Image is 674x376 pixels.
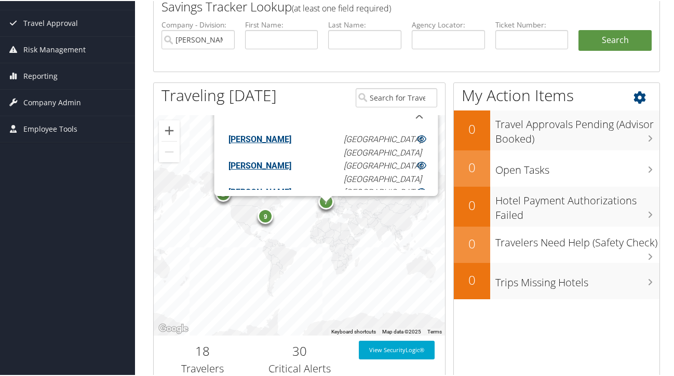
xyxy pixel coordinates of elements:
[318,193,333,208] div: 7
[228,160,291,170] a: [PERSON_NAME]
[259,341,340,359] h2: 30
[245,19,318,29] label: First Name:
[454,158,490,175] h2: 0
[23,62,58,88] span: Reporting
[427,328,442,333] a: Terms (opens in new tab)
[578,29,652,50] a: Search
[23,9,78,35] span: Travel Approval
[331,327,376,335] button: Keyboard shortcuts
[343,186,423,210] em: [GEOGRAPHIC_DATA], GR
[495,187,659,221] h3: Hotel Payment Authorizations Failed
[495,157,659,176] h3: Open Tasks
[454,119,490,137] h2: 0
[454,226,659,262] a: 0Travelers Need Help (Safety Check)
[495,19,569,29] label: Ticket Number:
[454,83,659,105] h1: My Action Items
[159,119,180,140] button: Zoom in
[343,160,423,183] em: [GEOGRAPHIC_DATA], [GEOGRAPHIC_DATA]
[161,29,235,48] input: search accounts
[343,133,423,157] em: [GEOGRAPHIC_DATA], [GEOGRAPHIC_DATA]
[454,234,490,252] h2: 0
[259,360,340,375] h3: Critical Alerts
[412,19,485,29] label: Agency Locator:
[382,328,421,333] span: Map data ©2025
[454,196,490,213] h2: 0
[228,186,291,196] a: [PERSON_NAME]
[454,262,659,298] a: 0Trips Missing Hotels
[495,229,659,249] h3: Travelers Need Help (Safety Check)
[161,341,243,359] h2: 18
[23,115,77,141] span: Employee Tools
[23,89,81,115] span: Company Admin
[454,270,490,288] h2: 0
[161,360,243,375] h3: Travelers
[159,141,180,161] button: Zoom out
[258,207,273,223] div: 9
[156,321,191,335] img: Google
[454,109,659,149] a: 0Travel Approvals Pending (Advisor Booked)
[161,19,235,29] label: Company - Division:
[495,111,659,145] h3: Travel Approvals Pending (Advisor Booked)
[156,321,191,335] a: Open this area in Google Maps (opens a new window)
[161,83,277,105] h1: Traveling [DATE]
[328,19,401,29] label: Last Name:
[292,2,391,13] span: (at least one field required)
[407,102,432,127] button: Close
[356,87,437,106] input: Search for Traveler
[228,133,291,143] a: [PERSON_NAME]
[359,340,435,358] a: View SecurityLogic®
[454,186,659,226] a: 0Hotel Payment Authorizations Failed
[454,149,659,186] a: 0Open Tasks
[495,269,659,289] h3: Trips Missing Hotels
[23,36,86,62] span: Risk Management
